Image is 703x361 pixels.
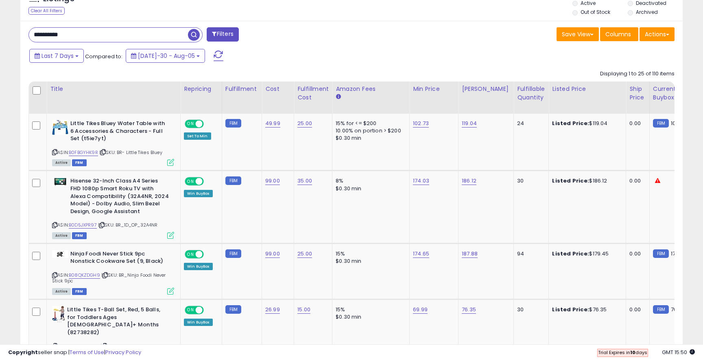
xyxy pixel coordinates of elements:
small: FBM [225,176,241,185]
a: 119.04 [462,119,477,128]
div: $0.30 min [336,258,403,265]
div: Cost [265,85,290,93]
small: FBM [653,305,669,314]
span: All listings currently available for purchase on Amazon [52,232,71,239]
img: 311r1Y62b-L._SL40_.jpg [52,177,68,186]
div: 0.00 [629,177,643,185]
a: 186.12 [462,177,476,185]
b: Listed Price: [552,119,589,127]
div: Listed Price [552,85,622,93]
img: 41JS8n5+rvL._SL40_.jpg [52,306,65,322]
div: $0.30 min [336,134,403,142]
b: Hisense 32-Inch Class A4 Series FHD 1080p Smart Roku TV with Alexa Compatibility (32A4NR, 2024 Mo... [70,177,169,217]
span: | SKU: BR_1D_OP_32A4NR [98,222,158,228]
span: [DATE]-30 - Aug-05 [138,52,195,60]
div: Set To Min [184,132,211,140]
span: ON [186,121,196,128]
a: 174.03 [413,177,429,185]
label: Out of Stock [581,9,610,15]
small: FBM [653,119,669,128]
span: ON [186,307,196,314]
span: FBM [72,232,87,239]
button: Actions [640,27,675,41]
small: FBM [653,249,669,258]
button: Filters [207,27,238,42]
div: ASIN: [52,177,174,238]
div: $186.12 [552,177,620,185]
button: Last 7 Days [29,49,84,63]
div: seller snap | | [8,349,141,357]
img: 31tXKhDHFxL._SL40_.jpg [52,250,68,258]
div: 15% for <= $200 [336,120,403,127]
a: Terms of Use [70,348,104,356]
b: Little Tikes T-Ball Set, Red, 5 Balls, for Toddlers Ages [DEMOGRAPHIC_DATA]+ Months (82738282) [67,306,166,338]
span: FBM [72,288,87,295]
label: Archived [636,9,658,15]
span: | SKU: BR_Ninja Foodi Never Stick 9pc [52,272,166,284]
span: OFF [203,307,216,314]
small: Amazon Fees. [336,93,341,101]
span: All listings currently available for purchase on Amazon [52,159,71,166]
span: OFF [203,251,216,258]
a: 25.00 [297,119,312,128]
strong: Copyright [8,348,38,356]
span: | SKU: BR- Little Tikes Bluey [99,149,162,156]
div: $0.30 min [336,185,403,192]
b: Ninja Foodi Never Stick 9pc Nonstick Cookware Set (9, Black) [70,250,169,267]
span: FBM [72,159,87,166]
div: Win BuyBox [184,190,213,197]
div: 10.00% on portion > $200 [336,127,403,134]
a: B0FBGYHK9R [69,149,98,156]
a: 35.00 [297,177,312,185]
span: OFF [203,178,216,185]
span: OFF [203,121,216,128]
div: Repricing [184,85,218,93]
div: $119.04 [552,120,620,127]
div: Fulfillment [225,85,258,93]
a: 76.35 [462,306,476,314]
a: 15.00 [297,306,310,314]
span: Compared to: [85,53,122,60]
button: Columns [600,27,638,41]
b: Listed Price: [552,250,589,258]
a: 99.00 [265,250,280,258]
span: 2025-08-13 15:50 GMT [662,348,695,356]
a: 49.99 [265,119,280,128]
a: 26.99 [265,306,280,314]
div: 0.00 [629,306,643,313]
div: Displaying 1 to 25 of 110 items [600,70,675,78]
button: [DATE]-30 - Aug-05 [126,49,205,63]
div: Fulfillable Quantity [517,85,545,102]
small: FBM [225,119,241,128]
div: 94 [517,250,542,258]
b: Listed Price: [552,306,589,313]
div: Min Price [413,85,455,93]
div: 0.00 [629,250,643,258]
div: Title [50,85,177,93]
div: $76.35 [552,306,620,313]
a: Privacy Policy [105,348,141,356]
span: All listings currently available for purchase on Amazon [52,288,71,295]
span: 104.46 [671,119,688,127]
div: Amazon Fees [336,85,406,93]
div: ASIN: [52,250,174,294]
div: 30 [517,306,542,313]
a: 25.00 [297,250,312,258]
span: ON [186,178,196,185]
div: 15% [336,250,403,258]
span: Last 7 Days [41,52,74,60]
span: 76.35 [671,306,685,313]
button: Save View [557,27,599,41]
div: $0.30 min [336,313,403,321]
b: Little Tikes Bluey Water Table with 6 Accessories & Characters - Full Set (t5ie7yt) [70,120,169,145]
div: 8% [336,177,403,185]
div: Win BuyBox [184,319,213,326]
div: 30 [517,177,542,185]
div: Current Buybox Price [653,85,695,102]
span: 175.81 [671,250,685,258]
a: 99.00 [265,177,280,185]
img: 41KrwVtY+zL._SL40_.jpg [52,120,68,135]
div: $179.45 [552,250,620,258]
div: Ship Price [629,85,646,102]
b: 10 [630,349,635,356]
